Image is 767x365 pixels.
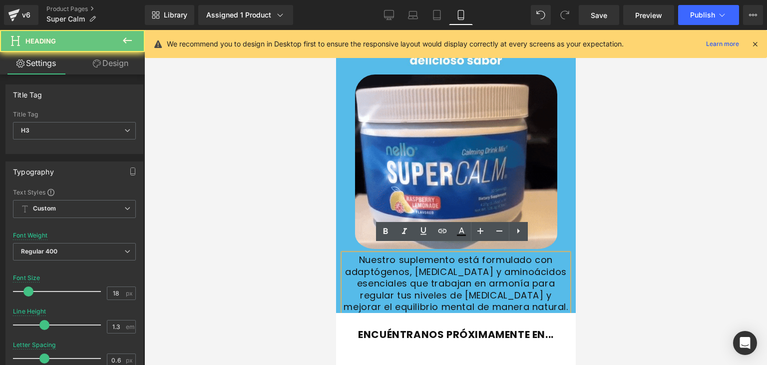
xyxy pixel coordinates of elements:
[13,188,136,196] div: Text Styles
[531,5,551,25] button: Undo
[690,11,715,19] span: Publish
[425,5,449,25] a: Tablet
[21,247,58,255] b: Regular 400
[13,85,42,99] div: Title Tag
[555,5,575,25] button: Redo
[22,297,218,311] font: ENCUÉNTRANOS PRÓXIMAMENTE EN...
[401,5,425,25] a: Laptop
[20,8,32,21] div: v6
[13,341,56,348] div: Letter Spacing
[377,5,401,25] a: Desktop
[33,204,56,213] b: Custom
[167,38,624,49] p: We recommend you to design in Desktop first to ensure the responsive layout would display correct...
[46,15,85,23] span: Super Calm
[702,38,743,50] a: Learn more
[21,126,29,134] b: H3
[635,10,662,20] span: Preview
[164,10,187,19] span: Library
[46,5,145,13] a: Product Pages
[13,232,47,239] div: Font Weight
[126,290,134,296] span: px
[591,10,607,20] span: Save
[733,331,757,355] div: Open Intercom Messenger
[678,5,739,25] button: Publish
[743,5,763,25] button: More
[4,5,38,25] a: v6
[145,5,194,25] a: New Library
[25,37,56,45] span: Heading
[7,223,232,283] font: Nuestro suplemento está formulado con adaptógenos, [MEDICAL_DATA] y aminoácidos esenciales que tr...
[13,162,54,176] div: Typography
[74,52,147,74] a: Design
[13,274,40,281] div: Font Size
[623,5,674,25] a: Preview
[126,323,134,330] span: em
[126,357,134,363] span: px
[13,111,136,118] div: Title Tag
[13,308,46,315] div: Line Height
[449,5,473,25] a: Mobile
[206,10,285,20] div: Assigned 1 Product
